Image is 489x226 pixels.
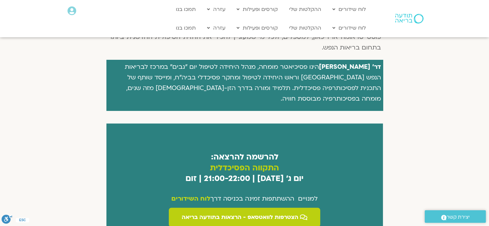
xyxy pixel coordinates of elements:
a: עזרה [204,3,229,15]
span: יצירת קשר [447,213,470,221]
a: ההקלטות שלי [286,22,324,34]
strong: דר׳ [PERSON_NAME] [319,63,381,71]
a: עזרה [204,22,229,34]
a: קורסים ופעילות [233,22,281,34]
a: קורסים ופעילות [233,3,281,15]
p: הינו פסיכיאטר מומחה, מנהל היחידה לטיפול יום "גבים" במרכז לבריאות הנפש [GEOGRAPHIC_DATA] וראש היחי... [108,62,381,104]
a: תמכו בנו [173,3,199,15]
span: להרשמה להרצאה: [211,152,278,162]
span: התקווה הפסיכדלית [210,163,279,173]
span: יום ג׳ [DATE] | 21:00-22:00 | זום [186,173,303,184]
p: למנויים ההשתתפות זמינה בכניסה דרך [106,194,383,203]
a: לוח השידורים [171,194,210,203]
span: הצטרפות לוואטסאפ - הרצאות בתודעה בריאה [182,214,298,221]
a: יצירת קשר [425,210,486,223]
img: תודעה בריאה [395,14,423,23]
a: תמכו בנו [173,22,199,34]
a: לוח שידורים [329,22,369,34]
a: ההקלטות שלי [286,3,324,15]
a: לוח שידורים [329,3,369,15]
